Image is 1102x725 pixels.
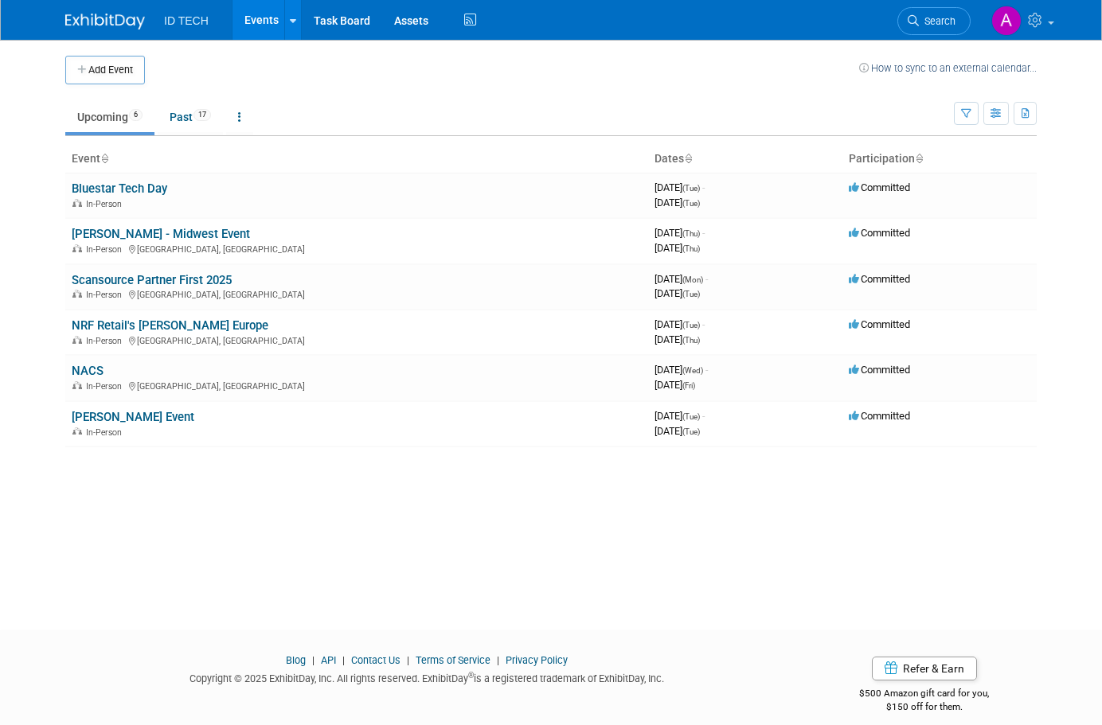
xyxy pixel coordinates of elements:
[812,676,1038,713] div: $500 Amazon gift card for you,
[72,410,194,424] a: [PERSON_NAME] Event
[655,333,700,345] span: [DATE]
[655,197,700,209] span: [DATE]
[100,152,108,165] a: Sort by Event Name
[86,427,127,438] span: In-Person
[72,242,642,255] div: [GEOGRAPHIC_DATA], [GEOGRAPHIC_DATA]
[416,654,490,666] a: Terms of Service
[72,227,250,241] a: [PERSON_NAME] - Midwest Event
[338,654,349,666] span: |
[351,654,401,666] a: Contact Us
[72,379,642,392] div: [GEOGRAPHIC_DATA], [GEOGRAPHIC_DATA]
[684,152,692,165] a: Sort by Start Date
[705,364,708,376] span: -
[682,381,695,390] span: (Fri)
[849,227,910,239] span: Committed
[682,412,700,421] span: (Tue)
[72,364,104,378] a: NACS
[682,321,700,329] span: (Tue)
[849,364,910,376] span: Committed
[286,654,306,666] a: Blog
[129,109,143,121] span: 6
[655,364,708,376] span: [DATE]
[702,227,705,239] span: -
[193,109,211,121] span: 17
[655,273,708,285] span: [DATE]
[321,654,336,666] a: API
[65,14,145,29] img: ExhibitDay
[648,146,842,173] th: Dates
[919,15,955,27] span: Search
[655,410,705,422] span: [DATE]
[65,668,788,686] div: Copyright © 2025 ExhibitDay, Inc. All rights reserved. ExhibitDay is a registered trademark of Ex...
[72,427,82,435] img: In-Person Event
[991,6,1022,36] img: Aileen Sun
[72,181,167,196] a: Bluestar Tech Day
[158,102,223,132] a: Past17
[72,336,82,344] img: In-Person Event
[682,199,700,208] span: (Tue)
[702,318,705,330] span: -
[65,56,145,84] button: Add Event
[682,336,700,345] span: (Thu)
[682,275,703,284] span: (Mon)
[72,273,232,287] a: Scansource Partner First 2025
[702,181,705,193] span: -
[506,654,568,666] a: Privacy Policy
[72,381,82,389] img: In-Person Event
[86,244,127,255] span: In-Person
[655,379,695,391] span: [DATE]
[705,273,708,285] span: -
[468,671,474,680] sup: ®
[655,227,705,239] span: [DATE]
[849,181,910,193] span: Committed
[72,333,642,346] div: [GEOGRAPHIC_DATA], [GEOGRAPHIC_DATA]
[655,318,705,330] span: [DATE]
[72,199,82,207] img: In-Person Event
[915,152,923,165] a: Sort by Participation Type
[308,654,318,666] span: |
[872,657,977,680] a: Refer & Earn
[682,229,700,238] span: (Thu)
[72,290,82,298] img: In-Person Event
[72,318,268,333] a: NRF Retail's [PERSON_NAME] Europe
[655,242,700,254] span: [DATE]
[655,425,700,437] span: [DATE]
[682,427,700,436] span: (Tue)
[842,146,1037,173] th: Participation
[65,102,154,132] a: Upcoming6
[655,181,705,193] span: [DATE]
[86,199,127,209] span: In-Person
[72,244,82,252] img: In-Person Event
[702,410,705,422] span: -
[86,290,127,300] span: In-Person
[86,381,127,392] span: In-Person
[164,14,209,27] span: ID TECH
[403,654,413,666] span: |
[859,62,1037,74] a: How to sync to an external calendar...
[86,336,127,346] span: In-Person
[72,287,642,300] div: [GEOGRAPHIC_DATA], [GEOGRAPHIC_DATA]
[897,7,971,35] a: Search
[682,366,703,375] span: (Wed)
[812,700,1038,714] div: $150 off for them.
[849,273,910,285] span: Committed
[682,244,700,253] span: (Thu)
[682,184,700,193] span: (Tue)
[849,410,910,422] span: Committed
[65,146,648,173] th: Event
[849,318,910,330] span: Committed
[493,654,503,666] span: |
[655,287,700,299] span: [DATE]
[682,290,700,298] span: (Tue)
